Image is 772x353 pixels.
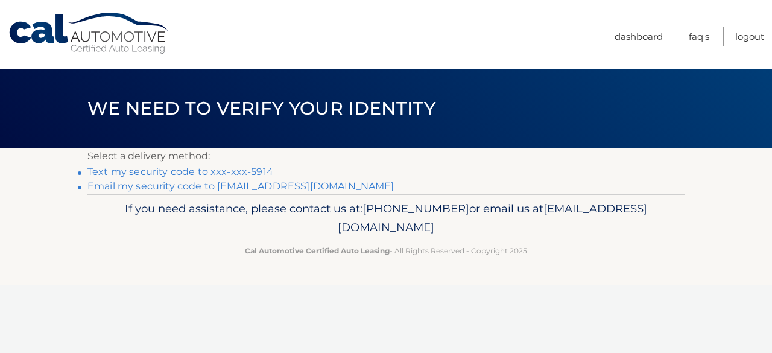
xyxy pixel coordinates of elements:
[689,27,709,46] a: FAQ's
[87,180,394,192] a: Email my security code to [EMAIL_ADDRESS][DOMAIN_NAME]
[8,12,171,55] a: Cal Automotive
[615,27,663,46] a: Dashboard
[245,246,390,255] strong: Cal Automotive Certified Auto Leasing
[95,244,677,257] p: - All Rights Reserved - Copyright 2025
[87,97,435,119] span: We need to verify your identity
[87,166,273,177] a: Text my security code to xxx-xxx-5914
[362,202,469,215] span: [PHONE_NUMBER]
[735,27,764,46] a: Logout
[95,199,677,238] p: If you need assistance, please contact us at: or email us at
[87,148,685,165] p: Select a delivery method:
